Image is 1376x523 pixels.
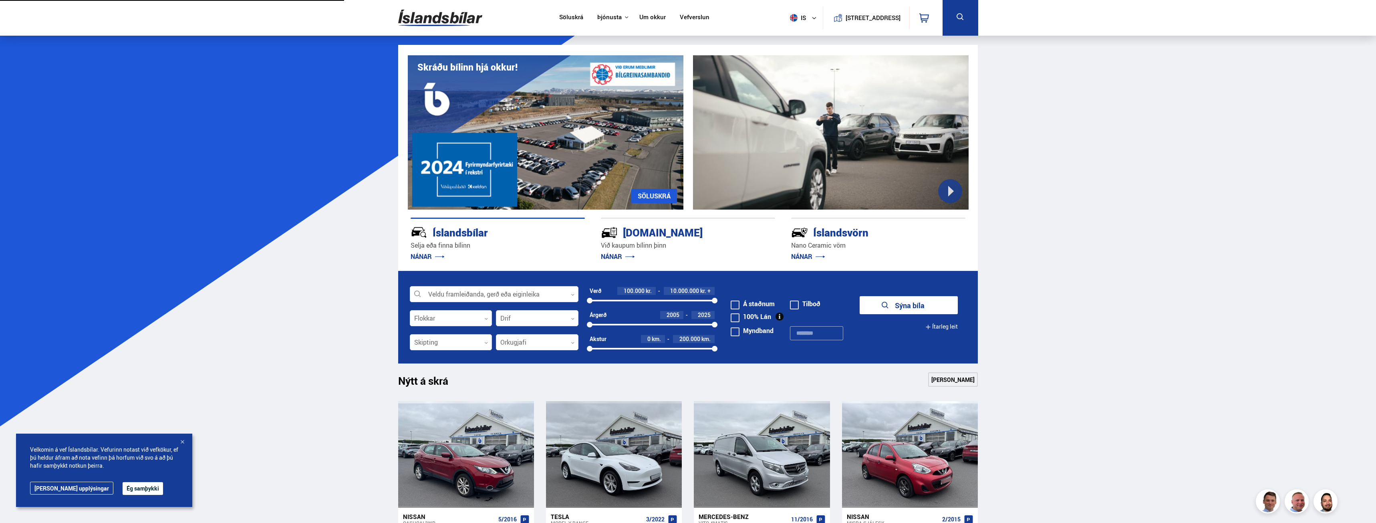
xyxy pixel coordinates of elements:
img: JRvxyua_JYH6wB4c.svg [411,224,427,241]
label: Tilboð [790,301,820,307]
div: Íslandsvörn [791,225,937,239]
img: eKx6w-_Home_640_.png [408,55,683,210]
span: 200.000 [679,335,700,343]
span: 5/2016 [498,516,517,523]
a: [PERSON_NAME] [928,372,978,387]
div: [DOMAIN_NAME] [601,225,747,239]
p: Nano Ceramic vörn [791,241,965,250]
label: Á staðnum [731,301,775,307]
span: 2025 [698,311,711,319]
span: Velkomin á vef Íslandsbílar. Vefurinn notast við vefkökur, ef þú heldur áfram að nota vefinn þá h... [30,446,178,470]
div: Verð [590,288,601,294]
span: kr. [646,288,652,294]
button: Þjónusta [597,14,622,21]
button: Sýna bíla [860,296,958,314]
a: Um okkur [639,14,666,22]
span: + [707,288,711,294]
label: 100% Lán [731,313,771,320]
a: Vefverslun [680,14,709,22]
h1: Skráðu bílinn hjá okkur! [417,62,518,73]
button: Ég samþykki [123,482,163,495]
img: svg+xml;base64,PHN2ZyB4bWxucz0iaHR0cDovL3d3dy53My5vcmcvMjAwMC9zdmciIHdpZHRoPSI1MTIiIGhlaWdodD0iNT... [790,14,798,22]
span: is [787,14,807,22]
span: kr. [700,288,706,294]
label: Myndband [731,327,774,334]
button: [STREET_ADDRESS] [849,14,898,21]
a: NÁNAR [601,252,635,261]
h1: Nýtt á skrá [398,375,462,392]
img: tr5P-W3DuiFaO7aO.svg [601,224,618,241]
button: is [787,6,823,30]
p: Selja eða finna bílinn [411,241,585,250]
span: 0 [647,335,651,343]
p: Við kaupum bílinn þinn [601,241,775,250]
div: Nissan [847,513,939,520]
span: 2005 [667,311,679,319]
img: FbJEzSuNWCJXmdc-.webp [1257,491,1281,515]
span: 2/2015 [942,516,961,523]
div: Tesla [551,513,643,520]
a: NÁNAR [411,252,445,261]
a: NÁNAR [791,252,825,261]
span: 100.000 [624,287,645,295]
div: Íslandsbílar [411,225,556,239]
span: km. [652,336,661,342]
button: Ítarleg leit [925,318,958,336]
span: 10.000.000 [670,287,699,295]
img: G0Ugv5HjCgRt.svg [398,5,482,31]
div: Akstur [590,336,606,342]
img: -Svtn6bYgwAsiwNX.svg [791,224,808,241]
div: Mercedes-Benz [699,513,788,520]
a: SÖLUSKRÁ [631,189,677,203]
img: nhp88E3Fdnt1Opn2.png [1315,491,1339,515]
div: Nissan [403,513,495,520]
span: 11/2016 [791,516,813,523]
a: [PERSON_NAME] upplýsingar [30,482,113,495]
a: Söluskrá [559,14,583,22]
img: siFngHWaQ9KaOqBr.png [1286,491,1310,515]
div: Árgerð [590,312,606,318]
span: 3/2022 [646,516,665,523]
a: [STREET_ADDRESS] [827,6,905,29]
span: km. [701,336,711,342]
